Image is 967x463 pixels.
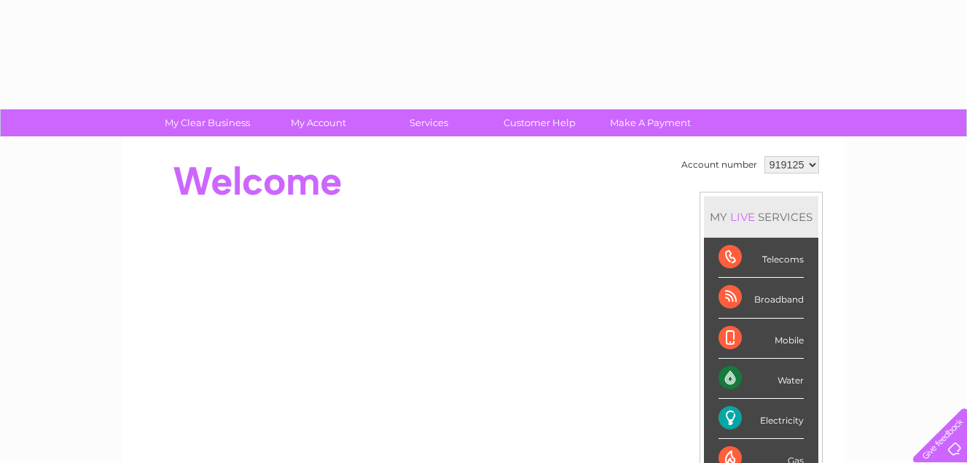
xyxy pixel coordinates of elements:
div: Telecoms [719,238,804,278]
a: My Clear Business [147,109,267,136]
div: LIVE [727,210,758,224]
div: Electricity [719,399,804,439]
div: Mobile [719,319,804,359]
a: My Account [258,109,378,136]
div: Broadband [719,278,804,318]
td: Account number [678,152,761,177]
div: Water [719,359,804,399]
a: Customer Help [479,109,600,136]
div: MY SERVICES [704,196,818,238]
a: Services [369,109,489,136]
a: Make A Payment [590,109,710,136]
